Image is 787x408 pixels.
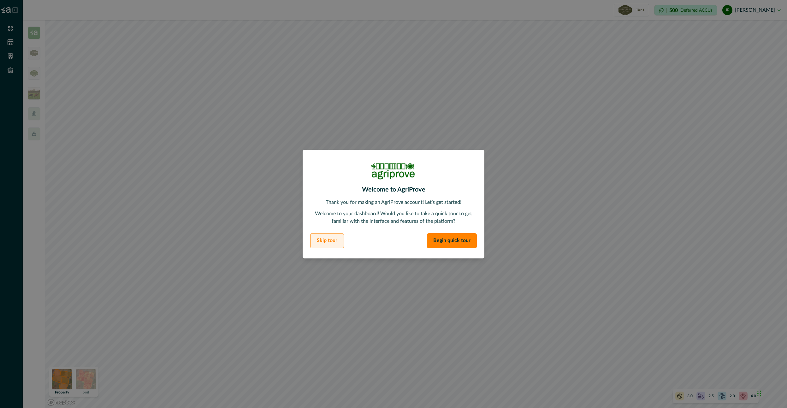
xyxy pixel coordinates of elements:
[310,233,344,248] button: Skip tour
[757,384,761,403] div: Drag
[313,210,474,225] p: Welcome to your dashboard! Would you like to take a quick tour to get familiar with the interface...
[371,163,416,180] img: AgriProve logo
[362,186,425,195] h2: Welcome to AgriProve
[427,233,477,248] button: Begin quick tour
[755,378,787,408] iframe: Chat Widget
[326,198,461,206] p: Thank you for making an AgriProve account! Let’s get started!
